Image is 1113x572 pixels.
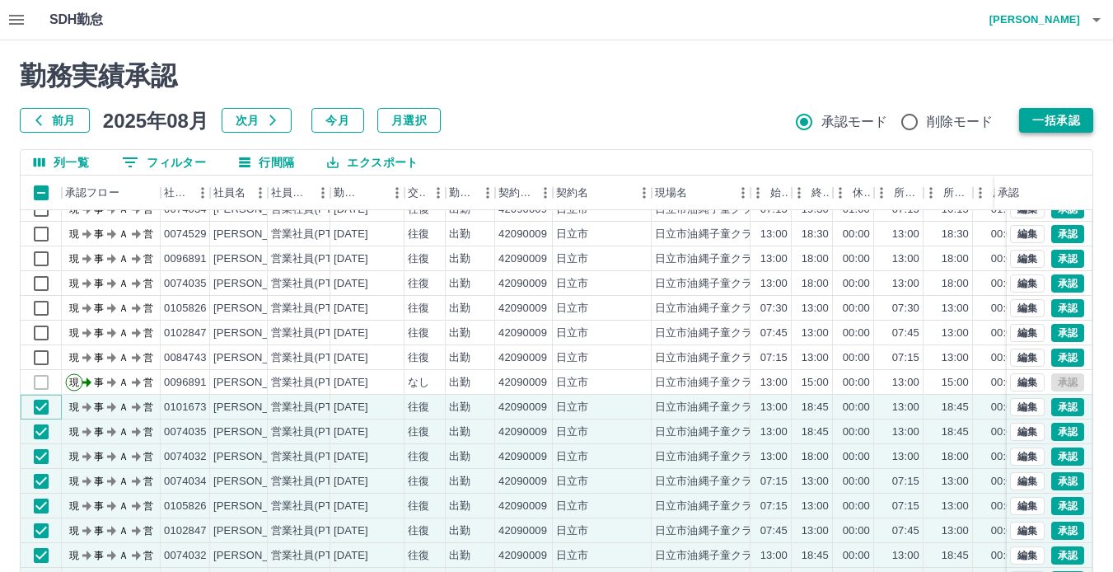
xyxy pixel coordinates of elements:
div: 出勤 [449,326,470,341]
button: 編集 [1010,522,1045,540]
div: 42090009 [498,301,547,316]
div: 13:00 [942,350,969,366]
text: 事 [94,476,104,487]
text: Ａ [119,278,129,289]
div: 00:00 [991,326,1018,341]
text: Ａ [119,401,129,413]
button: 編集 [1010,250,1045,268]
div: 18:00 [802,251,829,267]
div: [DATE] [334,400,368,415]
button: 編集 [1010,299,1045,317]
button: 一括承認 [1019,108,1093,133]
div: 営業社員(PT契約) [271,474,358,490]
button: 編集 [1010,373,1045,391]
div: 契約コード [498,176,533,210]
text: 営 [143,228,153,240]
text: 事 [94,352,104,363]
div: 出勤 [449,424,470,440]
div: 営業社員(PT契約) [271,449,358,465]
div: [PERSON_NAME] [213,474,303,490]
button: 承認 [1051,398,1084,416]
div: 往復 [408,276,429,292]
div: [PERSON_NAME] [213,449,303,465]
div: 承認 [994,176,1080,210]
div: 出勤 [449,375,470,391]
div: 所定開始 [894,176,920,210]
div: [DATE] [334,326,368,341]
div: 日立市 [556,301,588,316]
div: 社員名 [210,176,268,210]
div: 始業 [770,176,788,210]
div: 13:00 [942,474,969,490]
text: 営 [143,352,153,363]
div: 0084743 [164,350,207,366]
div: 00:00 [843,251,870,267]
div: 13:00 [942,326,969,341]
div: 13:00 [892,424,919,440]
text: Ａ [119,426,129,438]
text: 事 [94,426,104,438]
button: エクスポート [314,150,431,175]
button: 月選択 [377,108,441,133]
div: 所定開始 [874,176,924,210]
div: 日立市 [556,400,588,415]
text: Ａ [119,302,129,314]
div: 42090009 [498,375,547,391]
div: 42090009 [498,276,547,292]
div: 出勤 [449,227,470,242]
div: 00:00 [991,375,1018,391]
button: メニュー [632,181,657,205]
div: 18:45 [942,424,969,440]
div: 18:00 [802,449,829,465]
div: 営業社員(PT契約) [271,375,358,391]
div: 18:30 [802,227,829,242]
button: 承認 [1051,472,1084,490]
div: [PERSON_NAME] [213,400,303,415]
text: 営 [143,253,153,265]
div: [DATE] [334,301,368,316]
button: 承認 [1051,423,1084,441]
text: 事 [94,327,104,339]
text: 営 [143,377,153,388]
div: 0102847 [164,326,207,341]
div: 始業 [751,176,792,210]
div: 出勤 [449,474,470,490]
div: 営業社員(PT契約) [271,400,358,415]
h5: 2025年08月 [103,108,208,133]
div: 日立市 [556,424,588,440]
div: [DATE] [334,251,368,267]
div: 0074032 [164,449,207,465]
div: 往復 [408,350,429,366]
div: 00:00 [843,424,870,440]
div: 00:00 [991,474,1018,490]
div: [DATE] [334,350,368,366]
text: 事 [94,377,104,388]
div: 社員名 [213,176,246,210]
text: 営 [143,327,153,339]
text: 事 [94,401,104,413]
text: 現 [69,278,79,289]
div: 42090009 [498,474,547,490]
div: 所定休憩 [993,176,1019,210]
div: 13:00 [760,449,788,465]
text: Ａ [119,377,129,388]
div: 日立市油縄子童クラブ [655,251,764,267]
div: 42090009 [498,424,547,440]
div: 15:00 [942,375,969,391]
div: 07:30 [892,301,919,316]
text: 営 [143,401,153,413]
div: 出勤 [449,400,470,415]
div: 日立市油縄子童クラブ [655,449,764,465]
div: 42090009 [498,326,547,341]
div: 42090009 [498,449,547,465]
text: 営 [143,278,153,289]
div: 00:00 [991,276,1018,292]
div: 出勤 [449,499,470,514]
div: 15:00 [802,375,829,391]
button: 今月 [311,108,364,133]
button: 承認 [1051,324,1084,342]
div: 往復 [408,301,429,316]
div: 社員番号 [164,176,190,210]
div: 07:45 [892,326,919,341]
div: 往復 [408,227,429,242]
